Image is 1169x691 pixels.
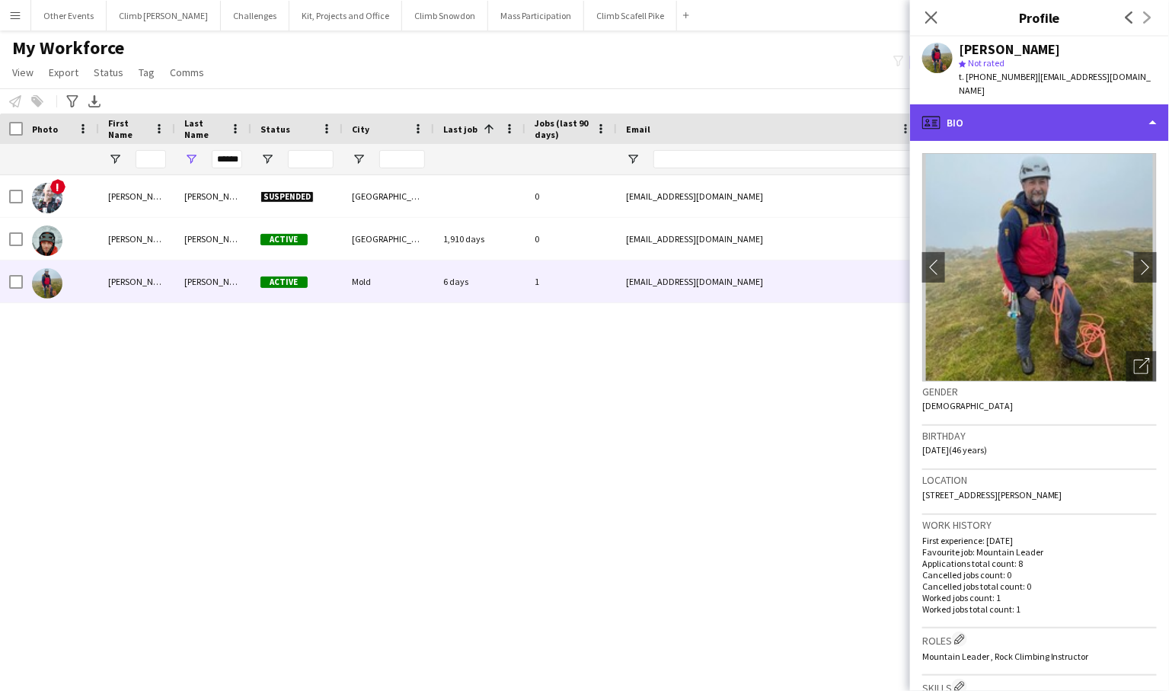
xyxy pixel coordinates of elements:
[959,71,1038,82] span: t. [PHONE_NUMBER]
[922,546,1157,558] p: Favourite job: Mountain Leader
[968,57,1005,69] span: Not rated
[139,66,155,79] span: Tag
[260,191,314,203] span: Suspended
[175,218,251,260] div: [PERSON_NAME]
[922,535,1157,546] p: First experience: [DATE]
[922,632,1157,648] h3: Roles
[343,175,434,217] div: [GEOGRAPHIC_DATA]
[922,385,1157,398] h3: Gender
[136,150,166,168] input: First Name Filter Input
[94,66,123,79] span: Status
[12,66,34,79] span: View
[535,117,589,140] span: Jobs (last 90 days)
[170,66,204,79] span: Comms
[922,592,1157,603] p: Worked jobs count: 1
[922,569,1157,581] p: Cancelled jobs count: 0
[108,152,122,166] button: Open Filter Menu
[260,123,290,135] span: Status
[922,489,1062,501] span: [STREET_ADDRESS][PERSON_NAME]
[6,62,40,82] a: View
[352,152,366,166] button: Open Filter Menu
[1126,351,1157,382] div: Open photos pop-in
[922,429,1157,443] h3: Birthday
[12,37,124,59] span: My Workforce
[959,43,1061,56] div: [PERSON_NAME]
[352,123,369,135] span: City
[910,104,1169,141] div: Bio
[31,1,107,30] button: Other Events
[184,117,224,140] span: Last Name
[107,1,221,30] button: Climb [PERSON_NAME]
[99,218,175,260] div: [PERSON_NAME]
[617,261,921,302] div: [EMAIL_ADDRESS][DOMAIN_NAME]
[584,1,677,30] button: Climb Scafell Pike
[922,473,1157,487] h3: Location
[32,226,62,256] img: Nick Morris
[434,218,525,260] div: 1,910 days
[108,117,148,140] span: First Name
[289,1,402,30] button: Kit, Projects and Office
[922,153,1157,382] img: Crew avatar or photo
[653,150,912,168] input: Email Filter Input
[402,1,488,30] button: Climb Snowdon
[63,92,81,110] app-action-btn: Advanced filters
[922,603,1157,615] p: Worked jobs total count: 1
[32,183,62,213] img: Benjamin Morris
[443,123,478,135] span: Last job
[525,175,617,217] div: 0
[175,175,251,217] div: [PERSON_NAME]
[50,179,65,194] span: !
[133,62,161,82] a: Tag
[88,62,129,82] a: Status
[260,234,308,245] span: Active
[626,152,640,166] button: Open Filter Menu
[32,123,58,135] span: Photo
[434,261,525,302] div: 6 days
[626,123,650,135] span: Email
[99,261,175,302] div: [PERSON_NAME]
[212,150,242,168] input: Last Name Filter Input
[99,175,175,217] div: [PERSON_NAME]
[617,218,921,260] div: [EMAIL_ADDRESS][DOMAIN_NAME]
[617,175,921,217] div: [EMAIL_ADDRESS][DOMAIN_NAME]
[221,1,289,30] button: Challenges
[525,218,617,260] div: 0
[43,62,85,82] a: Export
[343,218,434,260] div: [GEOGRAPHIC_DATA]
[922,400,1013,411] span: [DEMOGRAPHIC_DATA]
[32,268,62,299] img: Rob Morris
[85,92,104,110] app-action-btn: Export XLSX
[910,8,1169,27] h3: Profile
[959,71,1151,96] span: | [EMAIL_ADDRESS][DOMAIN_NAME]
[288,150,334,168] input: Status Filter Input
[175,261,251,302] div: [PERSON_NAME]
[922,518,1157,532] h3: Work history
[922,651,1089,662] span: Mountain Leader , Rock Climbing Instructor
[260,152,274,166] button: Open Filter Menu
[922,581,1157,592] p: Cancelled jobs total count: 0
[343,261,434,302] div: Mold
[164,62,210,82] a: Comms
[49,66,78,79] span: Export
[379,150,425,168] input: City Filter Input
[922,558,1157,569] p: Applications total count: 8
[488,1,584,30] button: Mass Participation
[260,277,308,288] span: Active
[184,152,198,166] button: Open Filter Menu
[922,444,987,456] span: [DATE] (46 years)
[525,261,617,302] div: 1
